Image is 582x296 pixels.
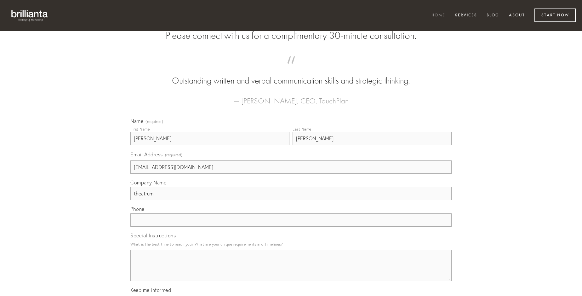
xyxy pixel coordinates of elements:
[505,10,529,21] a: About
[534,9,576,22] a: Start Now
[130,151,163,158] span: Email Address
[427,10,449,21] a: Home
[130,30,452,42] h2: Please connect with us for a complimentary 30-minute consultation.
[6,6,54,25] img: brillianta - research, strategy, marketing
[130,127,150,131] div: First Name
[130,232,176,239] span: Special Instructions
[451,10,481,21] a: Services
[130,179,166,186] span: Company Name
[140,87,442,107] figcaption: — [PERSON_NAME], CEO, TouchPlan
[140,62,442,75] span: “
[482,10,503,21] a: Blog
[145,120,163,124] span: (required)
[130,118,143,124] span: Name
[293,127,311,131] div: Last Name
[130,287,171,293] span: Keep me informed
[130,240,452,248] p: What is the best time to reach you? What are your unique requirements and timelines?
[140,62,442,87] blockquote: Outstanding written and verbal communication skills and strategic thinking.
[165,151,183,159] span: (required)
[130,206,145,212] span: Phone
